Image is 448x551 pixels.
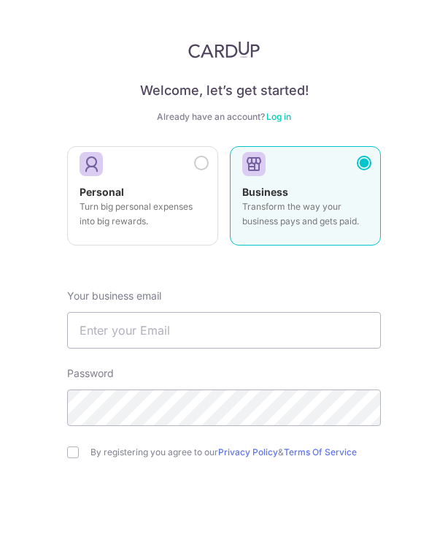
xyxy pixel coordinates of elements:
label: By registering you agree to our & [90,446,381,458]
label: Password [67,366,114,381]
a: Business Transform the way your business pays and gets paid. [230,146,381,254]
strong: Business [242,186,288,198]
a: Log in [266,111,291,122]
iframe: reCAPTCHA [113,487,335,544]
a: Personal Turn big personal expenses into big rewards. [67,146,218,254]
input: Enter your Email [67,312,381,349]
p: Transform the way your business pays and gets paid. [242,199,368,229]
h4: Welcome, let’s get started! [67,82,381,99]
p: Turn big personal expenses into big rewards. [80,199,206,229]
strong: Personal [80,186,124,198]
label: Your business email [67,289,161,303]
a: Terms Of Service [284,446,357,457]
div: Already have an account? [67,111,381,123]
img: CardUp Logo [188,41,260,58]
a: Privacy Policy [218,446,278,457]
